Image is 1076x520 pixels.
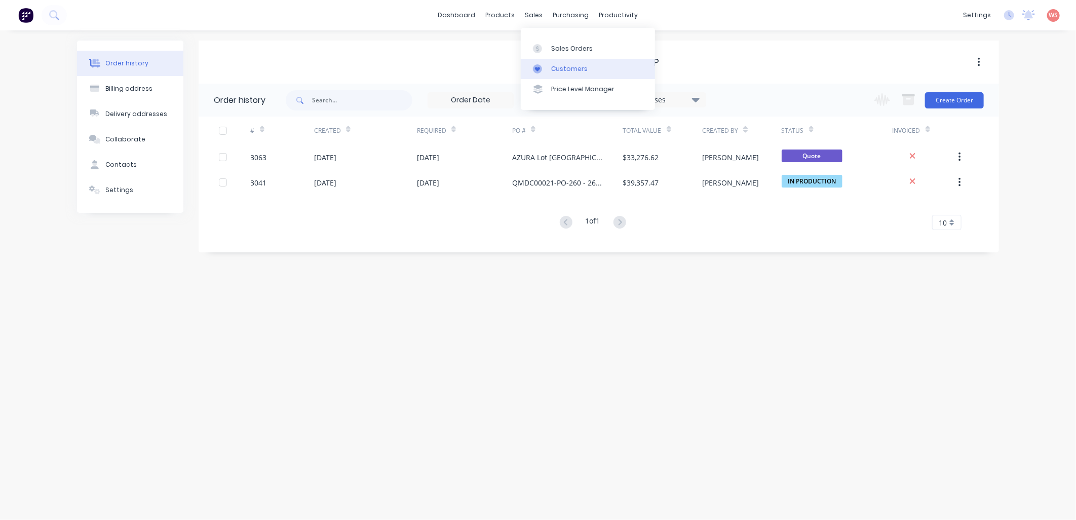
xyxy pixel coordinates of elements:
[1049,11,1058,20] span: WS
[314,177,336,188] div: [DATE]
[548,8,594,23] div: purchasing
[782,150,842,162] span: Quote
[512,152,603,163] div: AZURA Lot [GEOGRAPHIC_DATA]
[77,127,183,152] button: Collaborate
[77,177,183,203] button: Settings
[925,92,984,108] button: Create Order
[77,101,183,127] button: Delivery addresses
[621,94,706,105] div: 14 Statuses
[702,177,759,188] div: [PERSON_NAME]
[417,177,439,188] div: [DATE]
[893,117,956,144] div: Invoiced
[481,8,520,23] div: products
[782,126,804,135] div: Status
[428,93,513,108] input: Order Date
[18,8,33,23] img: Factory
[433,8,481,23] a: dashboard
[77,152,183,177] button: Contacts
[893,126,920,135] div: Invoiced
[586,215,600,230] div: 1 of 1
[782,175,842,188] span: IN PRODUCTION
[623,117,702,144] div: Total Value
[251,152,267,163] div: 3063
[702,152,759,163] div: [PERSON_NAME]
[314,117,417,144] div: Created
[594,8,643,23] div: productivity
[521,38,655,58] a: Sales Orders
[623,177,659,188] div: $39,357.47
[417,117,512,144] div: Required
[782,117,893,144] div: Status
[251,117,314,144] div: #
[551,64,588,73] div: Customers
[417,152,439,163] div: [DATE]
[105,109,167,119] div: Delivery addresses
[512,117,623,144] div: PO #
[417,126,446,135] div: Required
[105,160,137,169] div: Contacts
[314,126,341,135] div: Created
[521,59,655,79] a: Customers
[314,152,336,163] div: [DATE]
[551,85,614,94] div: Price Level Manager
[623,126,662,135] div: Total Value
[702,126,738,135] div: Created By
[105,84,152,93] div: Billing address
[958,8,996,23] div: settings
[312,90,412,110] input: Search...
[251,177,267,188] div: 3041
[623,152,659,163] div: $33,276.62
[520,8,548,23] div: sales
[105,185,133,195] div: Settings
[214,94,265,106] div: Order history
[251,126,255,135] div: #
[105,135,145,144] div: Collaborate
[105,59,148,68] div: Order history
[512,177,603,188] div: QMDC00021-PO-260 - 260PO:
[702,117,781,144] div: Created By
[77,51,183,76] button: Order history
[512,126,526,135] div: PO #
[521,79,655,99] a: Price Level Manager
[939,217,947,228] span: 10
[551,44,593,53] div: Sales Orders
[77,76,183,101] button: Billing address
